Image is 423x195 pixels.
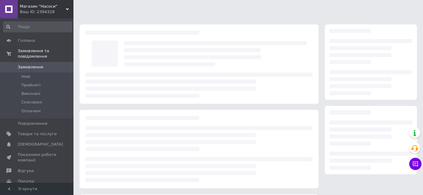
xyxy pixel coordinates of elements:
span: Оплачені [21,108,41,114]
input: Пошук [3,21,72,32]
span: Покупці [18,179,34,184]
span: Товари та послуги [18,131,57,137]
span: Магазин "Насоси" [20,4,66,9]
span: [DEMOGRAPHIC_DATA] [18,142,63,147]
button: Чат з покупцем [409,158,421,170]
span: Відгуки [18,168,34,174]
span: Скасовані [21,99,42,105]
span: Повідомлення [18,121,47,126]
span: Замовлення [18,64,43,70]
span: Показники роботи компанії [18,152,57,163]
span: Головна [18,38,35,43]
span: Замовлення та повідомлення [18,48,73,59]
span: Прийняті [21,82,40,88]
div: Ваш ID: 2394328 [20,9,73,15]
span: Нові [21,74,30,79]
span: Виконані [21,91,40,96]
